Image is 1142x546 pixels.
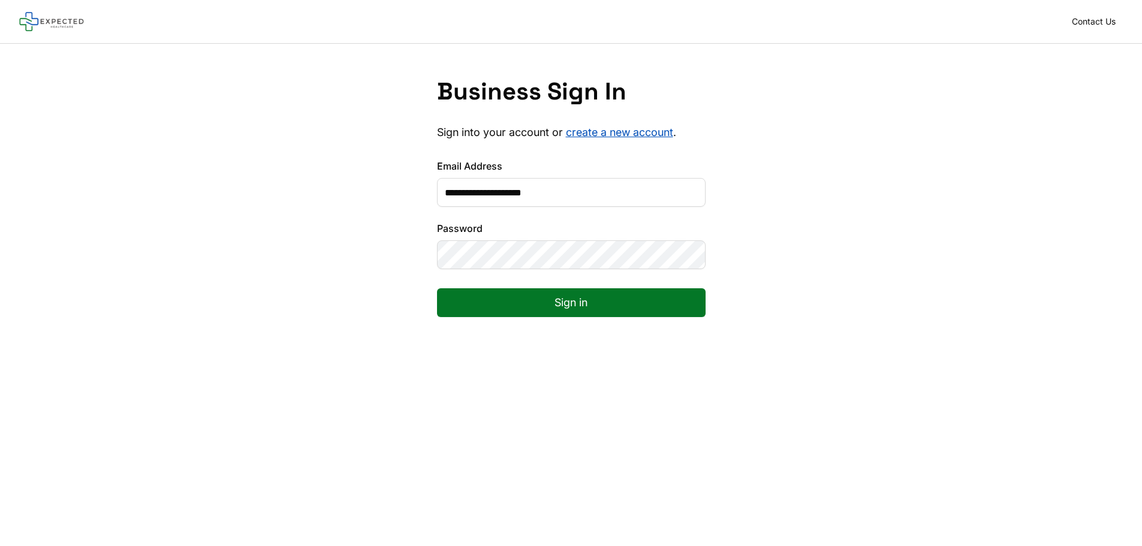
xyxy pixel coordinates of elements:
[437,125,706,140] p: Sign into your account or .
[1065,13,1123,30] a: Contact Us
[437,159,706,173] label: Email Address
[566,126,673,138] a: create a new account
[437,77,706,106] h1: Business Sign In
[437,288,706,317] button: Sign in
[437,221,706,236] label: Password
